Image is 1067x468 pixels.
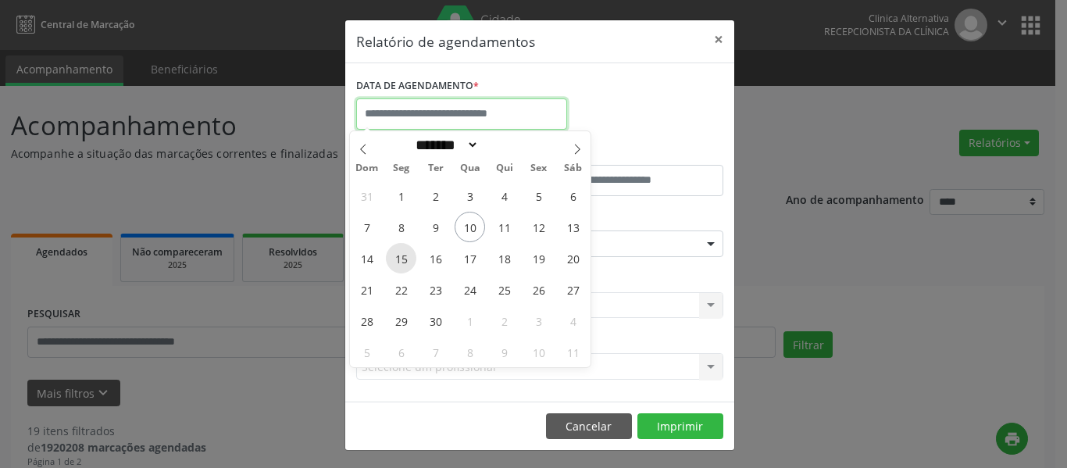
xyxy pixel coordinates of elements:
span: Outubro 10, 2025 [523,337,554,367]
label: DATA DE AGENDAMENTO [356,74,479,98]
span: Outubro 4, 2025 [558,305,588,336]
span: Sex [522,163,556,173]
span: Setembro 9, 2025 [420,212,451,242]
span: Outubro 3, 2025 [523,305,554,336]
span: Agosto 31, 2025 [352,180,382,211]
span: Setembro 1, 2025 [386,180,416,211]
span: Setembro 22, 2025 [386,274,416,305]
span: Setembro 18, 2025 [489,243,519,273]
span: Outubro 8, 2025 [455,337,485,367]
button: Close [703,20,734,59]
span: Setembro 4, 2025 [489,180,519,211]
span: Setembro 29, 2025 [386,305,416,336]
span: Setembro 7, 2025 [352,212,382,242]
span: Setembro 20, 2025 [558,243,588,273]
span: Setembro 14, 2025 [352,243,382,273]
span: Setembro 23, 2025 [420,274,451,305]
input: Year [479,137,530,153]
span: Seg [384,163,419,173]
span: Setembro 25, 2025 [489,274,519,305]
h5: Relatório de agendamentos [356,31,535,52]
label: ATÉ [544,141,723,165]
span: Dom [350,163,384,173]
span: Setembro 11, 2025 [489,212,519,242]
select: Month [410,137,479,153]
span: Outubro 11, 2025 [558,337,588,367]
span: Setembro 16, 2025 [420,243,451,273]
span: Ter [419,163,453,173]
span: Qua [453,163,487,173]
span: Outubro 6, 2025 [386,337,416,367]
span: Outubro 5, 2025 [352,337,382,367]
span: Setembro 3, 2025 [455,180,485,211]
span: Outubro 2, 2025 [489,305,519,336]
span: Setembro 13, 2025 [558,212,588,242]
span: Setembro 24, 2025 [455,274,485,305]
span: Setembro 6, 2025 [558,180,588,211]
span: Outubro 9, 2025 [489,337,519,367]
span: Qui [487,163,522,173]
span: Setembro 12, 2025 [523,212,554,242]
span: Setembro 8, 2025 [386,212,416,242]
span: Setembro 19, 2025 [523,243,554,273]
span: Setembro 27, 2025 [558,274,588,305]
span: Setembro 28, 2025 [352,305,382,336]
span: Outubro 1, 2025 [455,305,485,336]
span: Setembro 26, 2025 [523,274,554,305]
span: Setembro 5, 2025 [523,180,554,211]
button: Imprimir [637,413,723,440]
span: Setembro 30, 2025 [420,305,451,336]
span: Setembro 21, 2025 [352,274,382,305]
button: Cancelar [546,413,632,440]
span: Setembro 2, 2025 [420,180,451,211]
span: Setembro 15, 2025 [386,243,416,273]
span: Sáb [556,163,591,173]
span: Setembro 10, 2025 [455,212,485,242]
span: Setembro 17, 2025 [455,243,485,273]
span: Outubro 7, 2025 [420,337,451,367]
